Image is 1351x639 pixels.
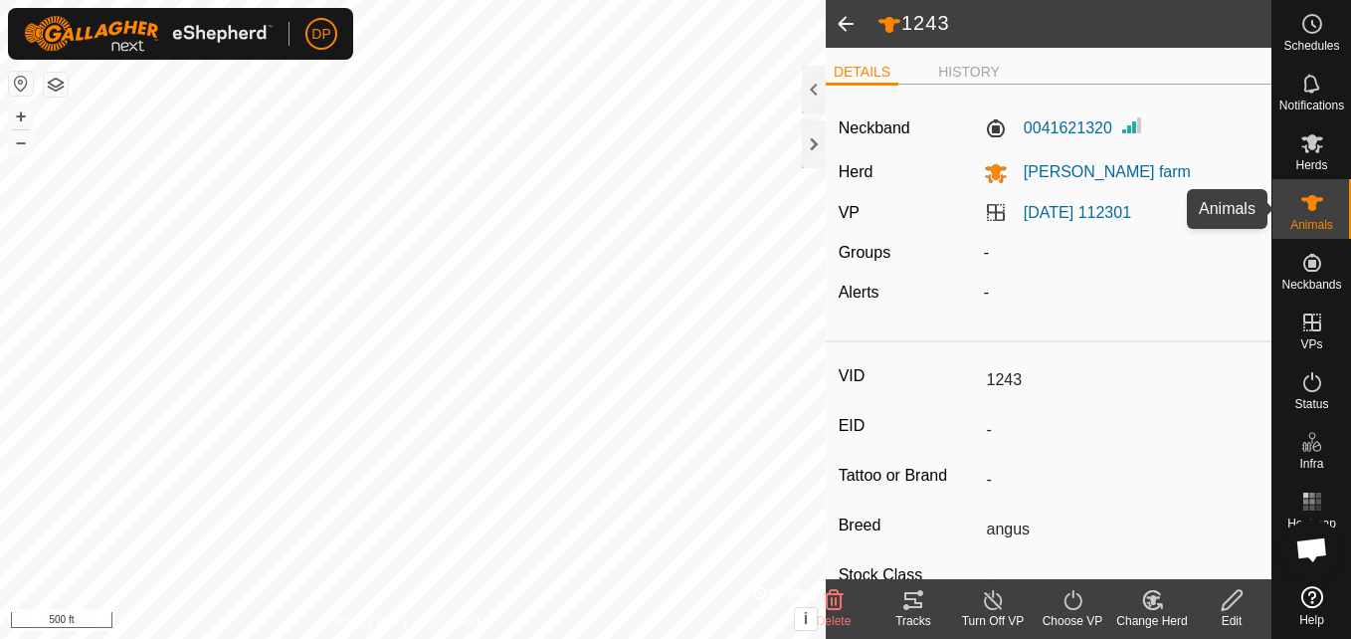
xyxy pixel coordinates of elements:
[1112,612,1192,630] div: Change Herd
[976,281,1266,305] div: -
[984,116,1112,140] label: 0041621320
[1299,614,1324,626] span: Help
[953,612,1033,630] div: Turn Off VP
[1024,204,1131,221] a: [DATE] 112301
[877,11,1271,37] h2: 1243
[930,62,1008,83] li: HISTORY
[804,610,808,627] span: i
[9,72,33,96] button: Reset Map
[9,130,33,154] button: –
[1281,279,1341,291] span: Neckbands
[839,116,910,140] label: Neckband
[873,612,953,630] div: Tracks
[1192,612,1271,630] div: Edit
[1300,338,1322,350] span: VPs
[1299,458,1323,470] span: Infra
[826,62,898,86] li: DETAILS
[1279,100,1344,111] span: Notifications
[1283,40,1339,52] span: Schedules
[839,163,873,180] label: Herd
[1290,219,1333,231] span: Animals
[839,363,979,389] label: VID
[24,16,273,52] img: Gallagher Logo
[1282,520,1342,579] div: Open chat
[1120,113,1144,137] img: Signal strength
[433,613,491,631] a: Contact Us
[334,613,409,631] a: Privacy Policy
[1033,612,1112,630] div: Choose VP
[311,24,330,45] span: DP
[1008,163,1191,180] span: [PERSON_NAME] farm
[976,241,1266,265] div: -
[839,513,979,538] label: Breed
[1287,518,1336,530] span: Heatmap
[839,562,979,588] label: Stock Class
[839,204,860,221] label: VP
[817,614,852,628] span: Delete
[795,608,817,630] button: i
[1295,159,1327,171] span: Herds
[1272,578,1351,634] a: Help
[9,105,33,128] button: +
[839,284,879,301] label: Alerts
[839,463,979,489] label: Tattoo or Brand
[839,413,979,439] label: EID
[839,244,890,261] label: Groups
[44,73,68,97] button: Map Layers
[1294,398,1328,410] span: Status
